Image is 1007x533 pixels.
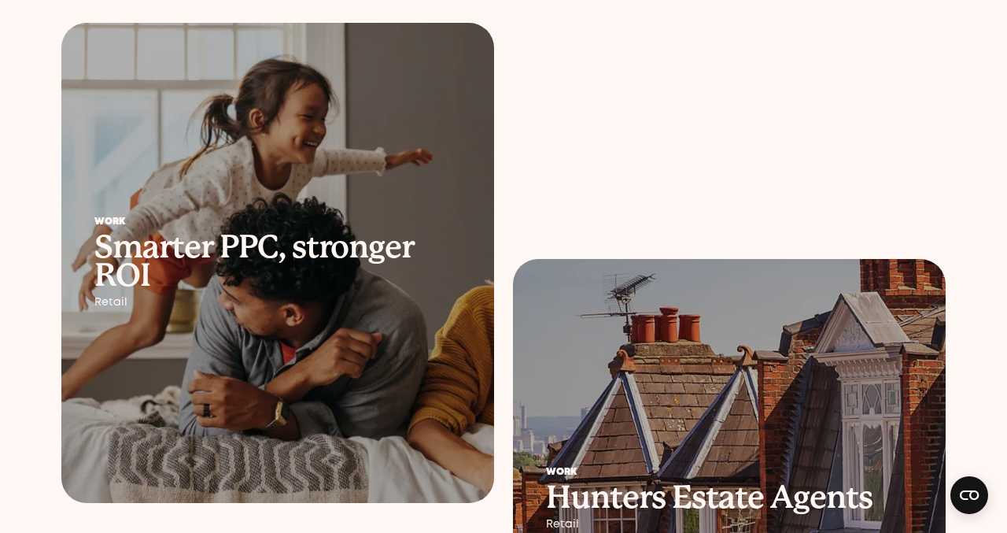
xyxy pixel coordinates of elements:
div: Work [546,468,913,477]
h2: Hunters Estate Agents [546,483,913,512]
h2: Smarter PPC, stronger ROI [94,233,461,290]
a: Smarter PPC, stronger ROI Work Smarter PPC, stronger ROI Retail [61,23,494,503]
button: Open CMP widget [950,476,988,514]
div: Retail [94,296,461,309]
div: Work [94,217,461,227]
div: Retail [546,518,913,531]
